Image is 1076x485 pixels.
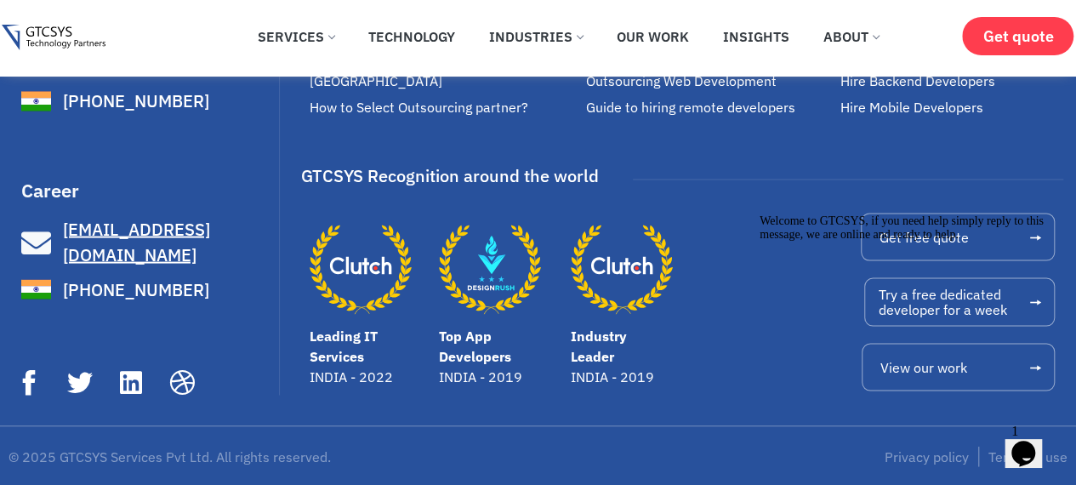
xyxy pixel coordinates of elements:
span: [PHONE_NUMBER] [59,277,209,302]
a: Top App Developers [439,327,511,364]
span: [EMAIL_ADDRESS][DOMAIN_NAME] [63,29,210,77]
a: Guide to hiring remote developers [586,97,832,117]
span: [EMAIL_ADDRESS][DOMAIN_NAME] [63,217,210,265]
a: Industry Leader [571,218,673,320]
a: Insights [710,18,802,55]
a: Services [245,18,347,55]
a: Industries [476,18,595,55]
span: [PHONE_NUMBER] [59,88,209,113]
h3: Career [21,180,275,199]
p: INDIA - 2022 [310,366,422,386]
a: [EMAIL_ADDRESS][DOMAIN_NAME] [21,216,275,267]
a: Industry Leader [571,327,627,364]
p: INDIA - 2019 [571,366,663,386]
a: Privacy policy [885,446,969,466]
a: About [811,18,891,55]
a: How to Select Outsourcing partner? [310,97,578,117]
span: Outsourcing Web Development [586,71,777,90]
span: Get quote [982,27,1053,45]
iframe: chat widget [753,208,1059,408]
a: Hire Backend Developers [840,71,1064,90]
a: Technology [356,18,468,55]
a: Our Work [604,18,702,55]
a: Get quote [962,17,1073,55]
span: Hire Backend Developers [840,71,995,90]
div: GTCSYS Recognition around the world [301,159,599,191]
span: Hire Mobile Developers [840,97,983,117]
a: [PHONE_NUMBER] [21,86,275,116]
a: Leading IT Services [310,327,378,364]
p: © 2025 GTCSYS Services Pvt Ltd. All rights reserved. [9,449,530,463]
a: Outsourcing Web Development [586,71,832,90]
span: Guide to hiring remote developers [586,97,795,117]
a: Terms of use [988,446,1067,466]
span: How to Select Outsourcing partner? [310,97,528,117]
span: Welcome to GTCSYS, if you need help simply reply to this message, we are online and ready to help. [7,7,291,33]
div: Welcome to GTCSYS, if you need help simply reply to this message, we are online and ready to help. [7,7,313,34]
a: Hire Mobile Developers [840,97,1064,117]
iframe: chat widget [1005,417,1059,468]
a: Top App Developers [439,218,541,320]
img: Gtcsys logo [2,25,105,51]
a: [PHONE_NUMBER] [21,274,275,304]
p: INDIA - 2019 [439,366,554,386]
a: Leading IT Services [310,218,412,320]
